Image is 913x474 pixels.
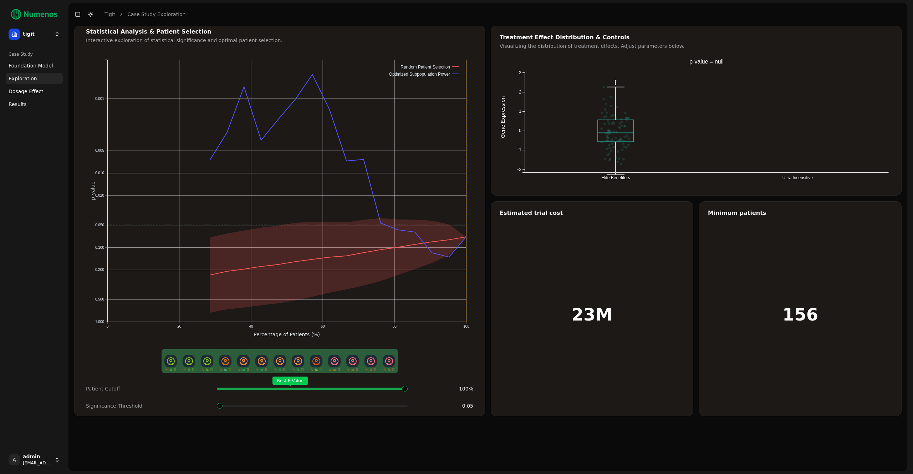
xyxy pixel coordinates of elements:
[95,297,104,301] text: 0.500
[516,147,521,152] text: −1
[95,148,104,152] text: 0.005
[6,6,63,23] img: Numenos
[6,49,63,60] div: Case Study
[95,268,104,272] text: 0.200
[95,320,104,324] text: 1.000
[516,167,521,172] text: −2
[321,324,325,328] text: 60
[500,42,893,50] div: Visualizing the distribution of treatment effects. Adjust parameters below.
[107,324,109,328] text: 0
[95,193,104,197] text: 0.020
[413,385,473,392] div: 100 %
[500,96,506,138] text: Gene Expression
[9,75,37,82] span: Exploration
[9,62,53,69] span: Foundation Model
[9,454,20,465] span: A
[95,97,104,101] text: 0.001
[254,332,320,337] text: Percentage of Patients (%)
[95,246,104,249] text: 0.100
[23,460,51,466] span: [EMAIL_ADDRESS]
[463,324,469,328] text: 100
[6,451,63,468] button: Aadmin[EMAIL_ADDRESS]
[95,171,104,175] text: 0.010
[104,11,186,18] nav: breadcrumb
[104,11,115,18] a: tigit
[6,99,63,110] a: Results
[177,324,182,328] text: 20
[519,109,521,114] text: 1
[6,26,63,43] button: tigit
[519,70,521,75] text: 3
[689,59,724,65] text: p-value = null
[86,385,211,392] div: Patient Cutoff
[6,86,63,97] a: Dosage Effect
[393,324,397,328] text: 80
[413,402,473,409] div: 0.05
[86,402,211,409] div: Significance Threshold
[519,128,521,133] text: 0
[782,306,818,323] h1: 156
[272,377,308,385] span: Best P Value
[389,72,450,77] text: Optimized Subpopulation Power
[95,223,104,227] text: 0.050
[9,101,27,108] span: Results
[6,60,63,71] a: Foundation Model
[86,37,473,44] div: Interactive exploration of statistical significance and optimal patient selection.
[86,29,473,35] div: Statistical Analysis & Patient Selection
[500,35,893,40] div: Treatment Effect Distribution & Controls
[601,175,630,180] text: Elite Benefiters
[23,31,51,37] span: tigit
[572,306,613,323] h1: 23M
[401,65,450,70] text: Random Patient Selection
[249,324,253,328] text: 40
[23,454,51,460] span: admin
[782,175,813,180] text: Ultra Insensitive
[9,88,43,95] span: Dosage Effect
[519,90,521,95] text: 2
[127,11,185,18] a: Case Study Exploration
[6,73,63,84] a: Exploration
[90,181,96,200] text: p-value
